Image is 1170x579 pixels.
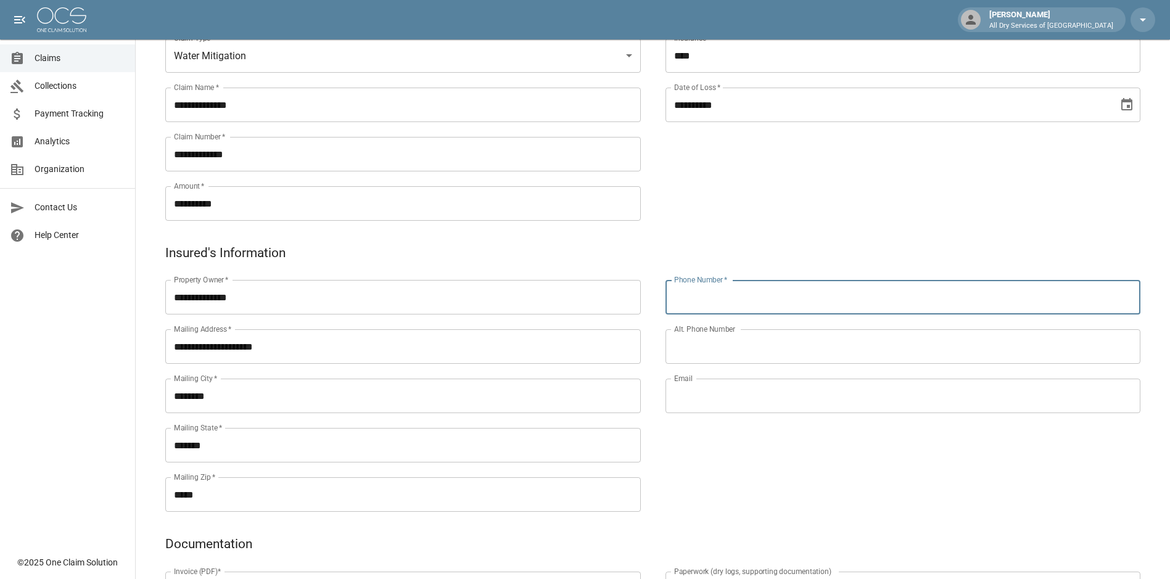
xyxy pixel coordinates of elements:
span: Organization [35,163,125,176]
div: © 2025 One Claim Solution [17,556,118,569]
label: Claim Name [174,82,219,92]
label: Paperwork (dry logs, supporting documentation) [674,566,831,577]
span: Claims [35,52,125,65]
span: Analytics [35,135,125,148]
label: Alt. Phone Number [674,324,735,334]
label: Property Owner [174,274,229,285]
div: Water Mitigation [165,38,641,73]
span: Contact Us [35,201,125,214]
span: Payment Tracking [35,107,125,120]
img: ocs-logo-white-transparent.png [37,7,86,32]
label: Mailing Address [174,324,231,334]
p: All Dry Services of [GEOGRAPHIC_DATA] [989,21,1113,31]
label: Mailing City [174,373,218,384]
button: open drawer [7,7,32,32]
span: Help Center [35,229,125,242]
label: Mailing State [174,422,222,433]
button: Choose date, selected date is Jul 16, 2025 [1114,92,1139,117]
div: [PERSON_NAME] [984,9,1118,31]
label: Email [674,373,693,384]
label: Mailing Zip [174,472,216,482]
label: Amount [174,181,205,191]
label: Invoice (PDF)* [174,566,221,577]
label: Date of Loss [674,82,720,92]
label: Phone Number [674,274,727,285]
label: Claim Number [174,131,225,142]
span: Collections [35,80,125,92]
